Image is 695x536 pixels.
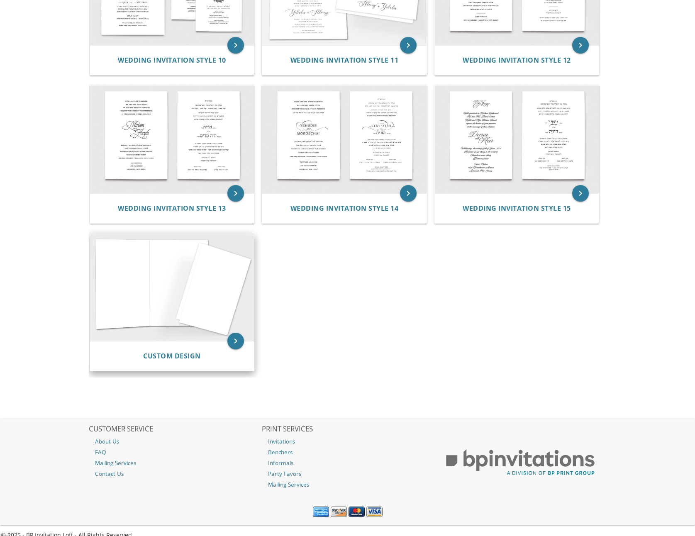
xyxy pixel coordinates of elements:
[290,56,399,64] a: Wedding Invitation Style 11
[434,442,606,483] img: BP Print Group
[90,233,254,341] img: Custom Design
[143,352,201,360] a: Custom Design
[143,351,201,361] span: Custom Design
[89,447,261,458] a: FAQ
[118,205,226,212] a: Wedding Invitation Style 13
[227,333,244,349] a: keyboard_arrow_right
[262,85,427,193] img: Wedding Invitation Style 14
[89,468,261,479] a: Contact Us
[89,436,261,447] a: About Us
[366,507,383,517] img: Visa
[435,85,599,193] img: Wedding Invitation Style 15
[331,507,347,517] img: Discover
[572,185,589,202] a: keyboard_arrow_right
[90,85,254,193] img: Wedding Invitation Style 13
[118,204,226,213] span: Wedding Invitation Style 13
[400,37,417,54] a: keyboard_arrow_right
[349,507,365,517] img: MasterCard
[262,458,434,468] a: Informals
[463,205,571,212] a: Wedding Invitation Style 15
[572,37,589,54] a: keyboard_arrow_right
[118,56,226,64] a: Wedding Invitation Style 10
[463,204,571,213] span: Wedding Invitation Style 15
[89,458,261,468] a: Mailing Services
[262,479,434,490] a: Mailing Services
[262,447,434,458] a: Benchers
[290,204,399,213] span: Wedding Invitation Style 14
[227,37,244,54] a: keyboard_arrow_right
[262,468,434,479] a: Party Favors
[227,185,244,202] a: keyboard_arrow_right
[400,185,417,202] a: keyboard_arrow_right
[262,425,434,434] h2: PRINT SERVICES
[118,56,226,65] span: Wedding Invitation Style 10
[313,507,329,517] img: American Express
[463,56,571,64] a: Wedding Invitation Style 12
[89,425,261,434] h2: CUSTOMER SERVICE
[290,56,399,65] span: Wedding Invitation Style 11
[463,56,571,65] span: Wedding Invitation Style 12
[290,205,399,212] a: Wedding Invitation Style 14
[262,436,434,447] a: Invitations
